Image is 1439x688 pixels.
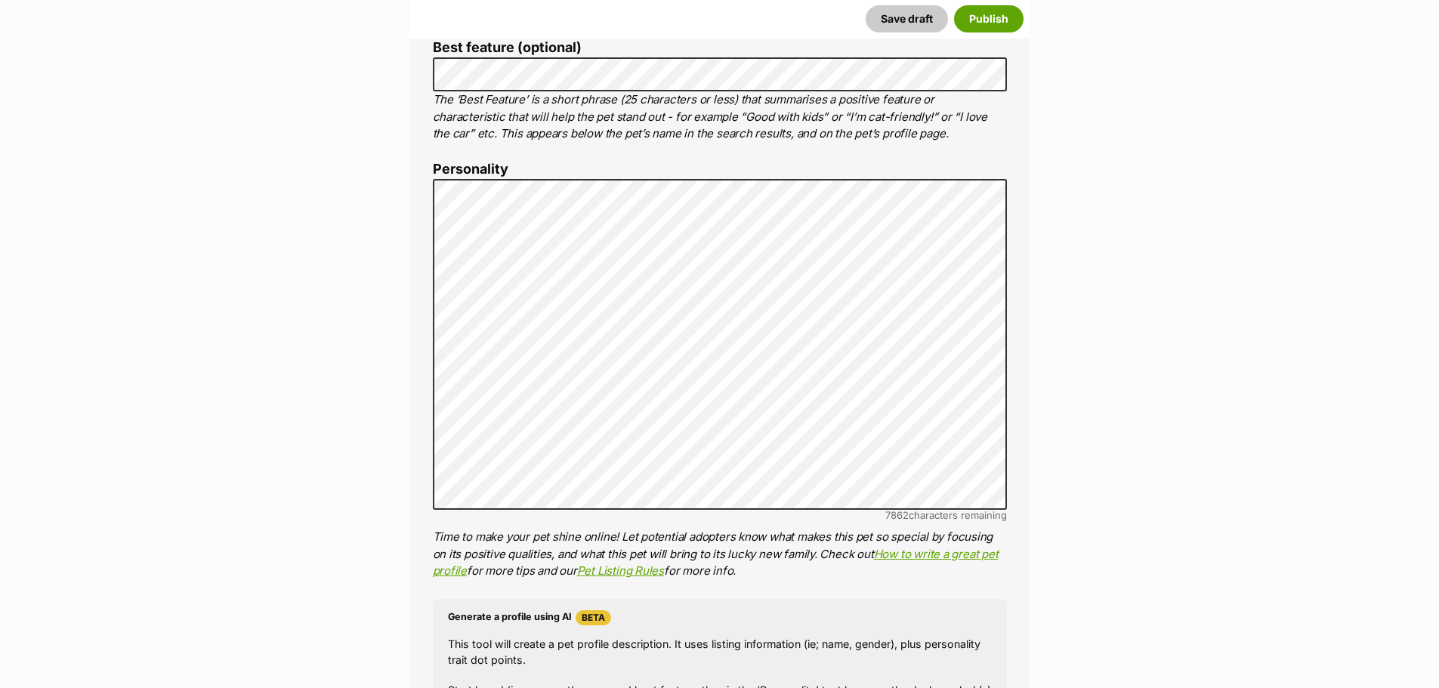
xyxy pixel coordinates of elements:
[866,5,948,32] button: Save draft
[448,636,992,668] p: This tool will create a pet profile description. It uses listing information (ie; name, gender), ...
[576,610,611,625] span: Beta
[954,5,1024,32] button: Publish
[433,547,999,578] a: How to write a great pet profile
[433,162,1007,177] label: Personality
[577,563,664,578] a: Pet Listing Rules
[433,40,1007,56] label: Best feature (optional)
[885,509,909,521] span: 7862
[433,529,1007,580] p: Time to make your pet shine online! Let potential adopters know what makes this pet so special by...
[433,510,1007,521] div: characters remaining
[433,91,1007,143] p: The ‘Best Feature’ is a short phrase (25 characters or less) that summarises a positive feature o...
[448,610,992,625] h4: Generate a profile using AI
